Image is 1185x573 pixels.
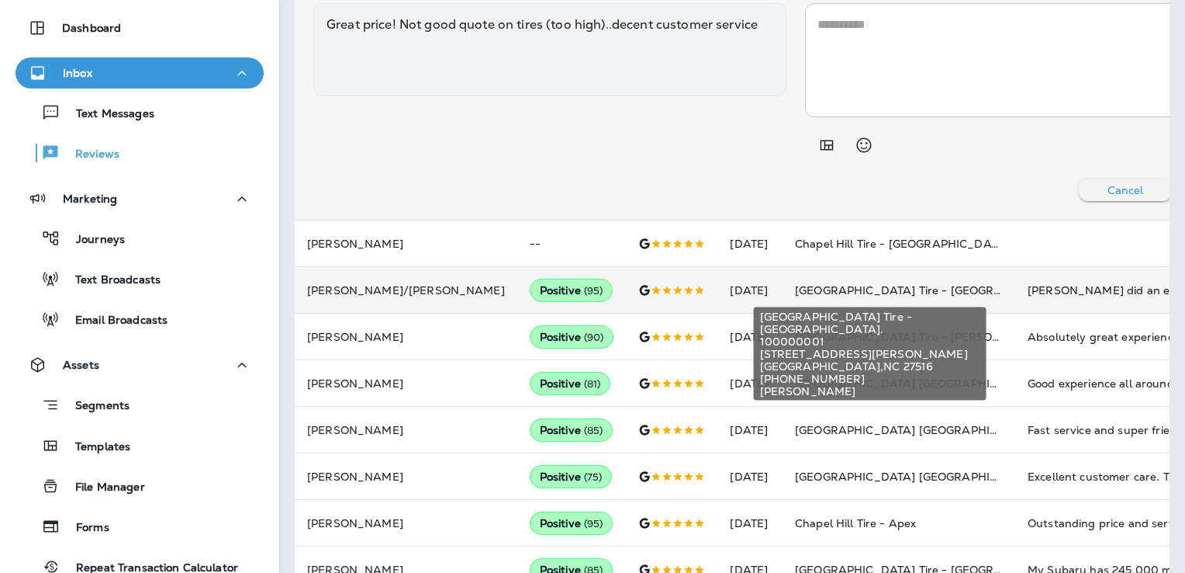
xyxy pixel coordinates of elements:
[63,67,92,79] p: Inbox
[307,331,505,343] p: [PERSON_NAME]
[760,360,980,373] span: [GEOGRAPHIC_DATA] , NC 27516
[717,500,783,547] td: [DATE]
[63,193,117,205] p: Marketing
[584,377,601,391] span: ( 81 )
[1079,179,1172,201] button: Cancel
[16,510,264,543] button: Forms
[307,471,505,483] p: [PERSON_NAME]
[60,521,109,536] p: Forms
[60,440,130,455] p: Templates
[60,107,154,122] p: Text Messages
[795,237,1009,251] span: Chapel Hill Tire - [GEOGRAPHIC_DATA]
[530,465,613,488] div: Positive
[530,372,611,395] div: Positive
[811,130,842,161] button: Add in a premade template
[60,481,145,495] p: File Manager
[717,407,783,453] td: [DATE]
[16,96,264,129] button: Text Messages
[16,303,264,335] button: Email Broadcasts
[795,516,916,530] span: Chapel Hill Tire - Apex
[584,284,603,297] span: ( 95 )
[795,283,1074,297] span: [GEOGRAPHIC_DATA] Tire - [GEOGRAPHIC_DATA].
[16,470,264,502] button: File Manager
[530,325,614,349] div: Positive
[307,517,505,530] p: [PERSON_NAME]
[307,377,505,390] p: [PERSON_NAME]
[307,424,505,436] p: [PERSON_NAME]
[760,348,980,360] span: [STREET_ADDRESS][PERSON_NAME]
[760,373,980,385] span: [PHONE_NUMBER]
[530,418,613,442] div: Positive
[795,423,1039,437] span: [GEOGRAPHIC_DATA] [GEOGRAPHIC_DATA]
[16,12,264,43] button: Dashboard
[60,148,119,162] p: Reviews
[584,517,603,530] span: ( 95 )
[760,311,980,335] span: [GEOGRAPHIC_DATA] Tire - [GEOGRAPHIC_DATA].
[717,314,783,360] td: [DATE]
[313,3,786,96] div: Great price! Not good quote on tires (too high)..decent customer service
[62,22,121,34] p: Dashboard
[717,267,783,314] td: [DATE]
[16,137,264,169] button: Reviews
[584,331,604,344] span: ( 90 )
[16,57,264,89] button: Inbox
[16,388,264,422] button: Segments
[584,424,603,437] span: ( 85 )
[848,130,879,161] button: Select an emoji
[1107,184,1144,196] p: Cancel
[717,221,783,267] td: [DATE]
[717,360,783,407] td: [DATE]
[60,314,168,328] p: Email Broadcasts
[60,233,125,248] p: Journeys
[60,399,130,415] p: Segments
[717,453,783,500] td: [DATE]
[16,429,264,462] button: Templates
[307,284,505,297] p: [PERSON_NAME]/[PERSON_NAME]
[584,471,603,484] span: ( 75 )
[795,470,1039,484] span: [GEOGRAPHIC_DATA] [GEOGRAPHIC_DATA]
[760,335,980,348] span: 100000001
[16,262,264,295] button: Text Broadcasts
[530,512,613,535] div: Positive
[60,273,161,288] p: Text Broadcasts
[760,385,980,398] span: [PERSON_NAME]
[307,238,505,250] p: [PERSON_NAME]
[16,183,264,214] button: Marketing
[16,222,264,255] button: Journeys
[530,279,613,302] div: Positive
[63,359,99,371] p: Assets
[517,221,627,267] td: --
[16,349,264,380] button: Assets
